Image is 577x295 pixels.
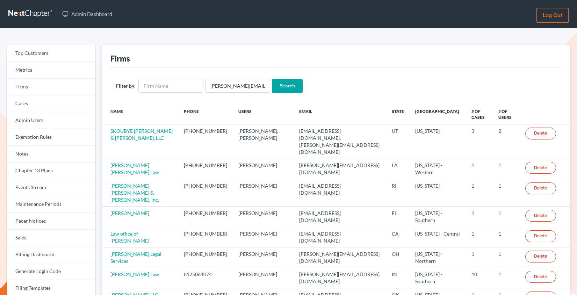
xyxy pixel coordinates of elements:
td: 1 [466,247,493,268]
a: SKOUBYE [PERSON_NAME] & [PERSON_NAME], LLC [110,128,173,141]
td: IN [386,268,410,288]
th: Phone [178,104,233,124]
td: 8125064074 [178,268,233,288]
input: Users [205,79,270,93]
a: Top Customers [7,45,95,62]
td: 1 [493,179,520,207]
a: Metrics [7,62,95,79]
a: Delete [525,230,556,242]
a: Maintenance Periods [7,196,95,213]
a: Generate Login Code [7,263,95,280]
th: Email [294,104,386,124]
td: [PERSON_NAME] [233,227,294,247]
td: [US_STATE] - Western [410,159,466,179]
td: OH [386,247,410,268]
a: Events Stream [7,179,95,196]
a: Delete [525,251,556,262]
td: [EMAIL_ADDRESS][DOMAIN_NAME] [294,179,386,207]
div: Firms [110,53,130,64]
td: UT [386,124,410,159]
td: [PHONE_NUMBER] [178,179,233,207]
td: [US_STATE] [410,179,466,207]
td: 1 [493,247,520,268]
label: Filter by: [116,82,136,89]
td: [PERSON_NAME][EMAIL_ADDRESS][DOMAIN_NAME] [294,159,386,179]
td: [US_STATE] - Central [410,227,466,247]
th: Users [233,104,294,124]
td: 1 [466,159,493,179]
td: [PHONE_NUMBER] [178,247,233,268]
td: [PERSON_NAME][EMAIL_ADDRESS][DOMAIN_NAME] [294,247,386,268]
a: Billing Dashboard [7,246,95,263]
td: [PERSON_NAME], [PERSON_NAME] [233,124,294,159]
td: 1 [493,207,520,227]
td: 1 [466,227,493,247]
td: [PHONE_NUMBER] [178,124,233,159]
a: Firms [7,79,95,95]
td: 1 [493,227,520,247]
td: [US_STATE] - Northern [410,247,466,268]
td: 3 [466,124,493,159]
td: [PERSON_NAME] [233,247,294,268]
td: [PERSON_NAME] [233,159,294,179]
td: FL [386,207,410,227]
td: [PHONE_NUMBER] [178,159,233,179]
a: [PERSON_NAME] [110,210,149,216]
td: [EMAIL_ADDRESS][DOMAIN_NAME] [294,227,386,247]
a: Admin Dashboard [59,8,116,20]
td: 1 [466,207,493,227]
a: [PERSON_NAME] [PERSON_NAME] Law [110,162,159,175]
th: # of Users [493,104,520,124]
a: Exemption Rules [7,129,95,146]
a: [PERSON_NAME] Law [110,271,159,277]
td: 2 [493,124,520,159]
a: Log out [536,8,569,23]
a: Delete [525,271,556,283]
a: Delete [525,162,556,174]
a: Chapter 13 Plans [7,163,95,179]
a: Admin Users [7,112,95,129]
th: # of Cases [466,104,493,124]
td: 1 [466,179,493,207]
a: [PERSON_NAME] Legal Services [110,251,161,264]
a: Delete [525,210,556,222]
td: 10 [466,268,493,288]
a: [PERSON_NAME] [PERSON_NAME] & [PERSON_NAME], Inc. [110,183,159,203]
td: [PERSON_NAME] [233,179,294,207]
td: [PHONE_NUMBER] [178,207,233,227]
th: [GEOGRAPHIC_DATA] [410,104,466,124]
td: 1 [493,159,520,179]
input: Firm Name [138,79,203,93]
a: Pacer Notices [7,213,95,230]
a: Cases [7,95,95,112]
td: [US_STATE] [410,124,466,159]
a: Delete [525,128,556,139]
a: Sales [7,230,95,246]
input: Search [272,79,303,93]
th: State [386,104,410,124]
td: [PERSON_NAME] [233,268,294,288]
td: 1 [493,268,520,288]
a: Law office of [PERSON_NAME] [110,231,149,244]
td: [US_STATE] - Southern [410,207,466,227]
td: [PERSON_NAME][EMAIL_ADDRESS][DOMAIN_NAME] [294,268,386,288]
td: [EMAIL_ADDRESS][DOMAIN_NAME], [PERSON_NAME][EMAIL_ADDRESS][DOMAIN_NAME] [294,124,386,159]
td: LA [386,159,410,179]
td: CA [386,227,410,247]
td: [EMAIL_ADDRESS][DOMAIN_NAME] [294,207,386,227]
a: Delete [525,182,556,194]
td: [US_STATE] - Southern [410,268,466,288]
td: RI [386,179,410,207]
td: [PERSON_NAME] [233,207,294,227]
th: Name [102,104,179,124]
td: [PHONE_NUMBER] [178,227,233,247]
a: Notes [7,146,95,163]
